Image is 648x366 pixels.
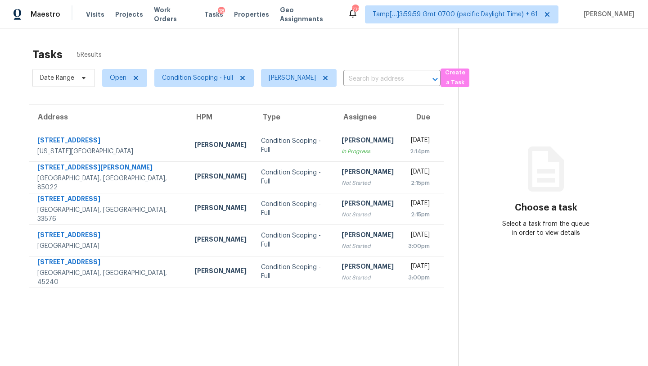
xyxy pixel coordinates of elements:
input: Search by address [343,72,415,86]
div: [STREET_ADDRESS][PERSON_NAME] [37,163,180,174]
span: Create a Task [445,68,465,88]
div: 3:00pm [408,273,430,282]
span: Date Range [40,73,74,82]
th: Type [254,105,334,130]
th: Assignee [334,105,401,130]
div: Not Started [342,210,394,219]
div: 2:15pm [408,178,430,188]
div: [DATE] [408,262,430,273]
button: Open [429,73,441,86]
span: Work Orders [154,5,193,23]
th: Address [29,105,187,130]
h2: Tasks [32,50,63,59]
span: Properties [234,10,269,19]
span: Open [110,73,126,82]
div: [STREET_ADDRESS] [37,194,180,206]
div: Not Started [342,178,394,188]
th: HPM [187,105,254,130]
div: [PERSON_NAME] [194,172,247,183]
div: [DATE] [408,136,430,147]
div: [PERSON_NAME] [342,262,394,273]
div: [STREET_ADDRESS] [37,230,180,242]
div: [DATE] [408,199,430,210]
span: [PERSON_NAME] [580,10,634,19]
div: [PERSON_NAME] [342,136,394,147]
button: Create a Task [441,69,469,87]
div: 2:14pm [408,147,430,156]
div: [PERSON_NAME] [194,140,247,151]
span: Maestro [31,10,60,19]
div: 2:15pm [408,210,430,219]
span: Condition Scoping - Full [162,73,233,82]
span: Visits [86,10,104,19]
th: Due [401,105,444,130]
div: Condition Scoping - Full [261,200,327,218]
span: Tamp[…]3:59:59 Gmt 0700 (pacific Daylight Time) + 61 [373,10,538,19]
div: [PERSON_NAME] [342,230,394,242]
div: [GEOGRAPHIC_DATA] [37,242,180,251]
div: Condition Scoping - Full [261,231,327,249]
div: [STREET_ADDRESS] [37,136,180,147]
div: Condition Scoping - Full [261,168,327,186]
div: In Progress [342,147,394,156]
div: [DATE] [408,167,430,178]
div: Condition Scoping - Full [261,263,327,281]
div: [STREET_ADDRESS] [37,257,180,269]
div: [PERSON_NAME] [194,235,247,246]
span: Projects [115,10,143,19]
div: [PERSON_NAME] [194,203,247,215]
div: [DATE] [408,230,430,242]
div: Not Started [342,242,394,251]
div: [PERSON_NAME] [194,266,247,278]
span: Tasks [204,11,223,18]
div: 3:00pm [408,242,430,251]
div: [PERSON_NAME] [342,199,394,210]
div: [US_STATE][GEOGRAPHIC_DATA] [37,147,180,156]
div: 18 [218,7,225,16]
div: [PERSON_NAME] [342,167,394,178]
div: [GEOGRAPHIC_DATA], [GEOGRAPHIC_DATA], 45240 [37,269,180,287]
h3: Choose a task [515,203,577,212]
div: Not Started [342,273,394,282]
div: Condition Scoping - Full [261,137,327,155]
span: 5 Results [77,50,102,59]
div: [GEOGRAPHIC_DATA], [GEOGRAPHIC_DATA], 33576 [37,206,180,224]
span: Geo Assignments [280,5,337,23]
div: Select a task from the queue in order to view details [502,220,590,238]
div: 771 [352,5,358,14]
div: [GEOGRAPHIC_DATA], [GEOGRAPHIC_DATA], 85022 [37,174,180,192]
span: [PERSON_NAME] [269,73,316,82]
